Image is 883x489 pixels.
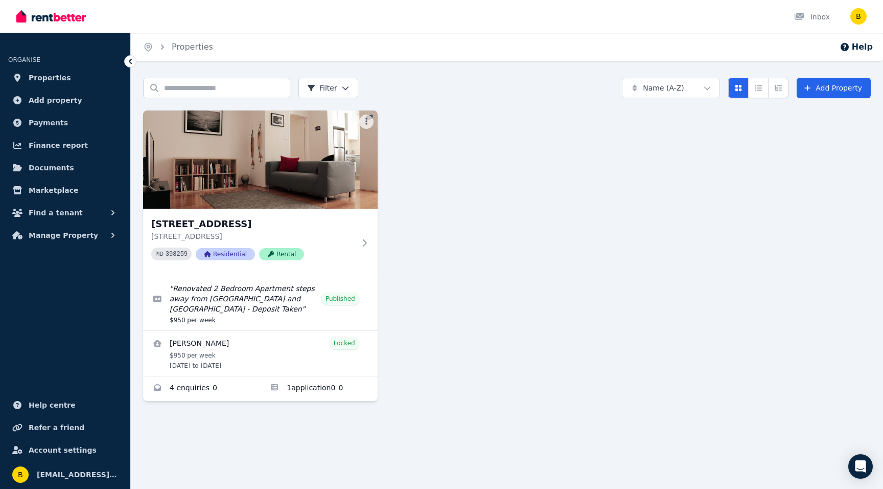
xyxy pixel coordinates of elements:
[29,72,71,84] span: Properties
[29,229,98,241] span: Manage Property
[29,94,82,106] span: Add property
[728,78,788,98] div: View options
[840,41,873,53] button: Help
[131,33,225,61] nav: Breadcrumb
[307,83,337,93] span: Filter
[8,203,122,223] button: Find a tenant
[8,135,122,155] a: Finance report
[8,68,122,88] a: Properties
[29,162,74,174] span: Documents
[29,184,78,196] span: Marketplace
[155,251,164,257] small: PID
[8,180,122,201] a: Marketplace
[29,421,84,434] span: Refer a friend
[29,444,97,456] span: Account settings
[768,78,788,98] button: Expanded list view
[850,8,867,25] img: brycen.horne@gmail.com
[151,231,355,241] p: [STREET_ADDRESS]
[29,399,76,411] span: Help centre
[143,277,378,330] a: Edit listing: Renovated 2 Bedroom Apartment steps away from Queens Park and Centennial Park - Dep...
[12,466,29,483] img: brycen.horne@gmail.com
[29,207,83,219] span: Find a tenant
[794,12,830,22] div: Inbox
[259,248,304,260] span: Rental
[728,78,749,98] button: Card view
[37,469,118,481] span: [EMAIL_ADDRESS][PERSON_NAME][DOMAIN_NAME]
[8,395,122,415] a: Help centre
[143,110,378,277] a: 4/27 Pine St, Randwick[STREET_ADDRESS][STREET_ADDRESS]PID 398259ResidentialRental
[143,110,378,209] img: 4/27 Pine St, Randwick
[172,42,213,52] a: Properties
[359,115,374,129] button: More options
[8,417,122,438] a: Refer a friend
[29,117,68,129] span: Payments
[151,217,355,231] h3: [STREET_ADDRESS]
[8,56,40,63] span: ORGANISE
[8,113,122,133] a: Payments
[260,376,377,401] a: Applications for 4/27 Pine St, Randwick
[8,158,122,178] a: Documents
[8,440,122,460] a: Account settings
[196,248,255,260] span: Residential
[8,225,122,246] button: Manage Property
[622,78,720,98] button: Name (A-Z)
[143,376,260,401] a: Enquiries for 4/27 Pine St, Randwick
[29,139,88,151] span: Finance report
[8,90,122,110] a: Add property
[848,454,873,479] div: Open Intercom Messenger
[16,9,86,24] img: RentBetter
[166,251,188,258] code: 398259
[298,78,358,98] button: Filter
[643,83,684,93] span: Name (A-Z)
[748,78,769,98] button: Compact list view
[797,78,871,98] a: Add Property
[143,331,378,376] a: View details for Charles Boyle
